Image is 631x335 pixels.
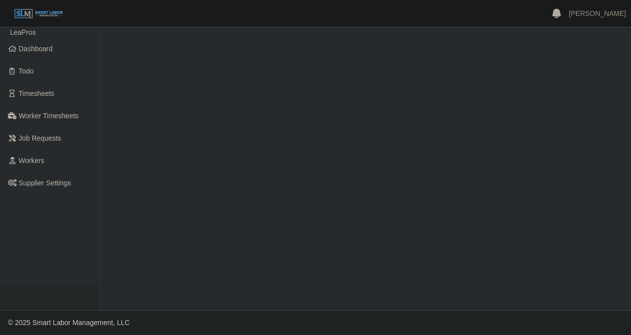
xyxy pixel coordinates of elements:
span: Worker Timesheets [19,112,78,120]
span: Timesheets [19,89,55,97]
span: © 2025 Smart Labor Management, LLC [8,319,129,327]
span: Supplier Settings [19,179,71,187]
img: SLM Logo [14,8,63,19]
span: LeaPros [10,28,36,36]
span: Job Requests [19,134,62,142]
span: Workers [19,157,45,165]
span: Dashboard [19,45,53,53]
span: Todo [19,67,34,75]
a: [PERSON_NAME] [569,8,626,19]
